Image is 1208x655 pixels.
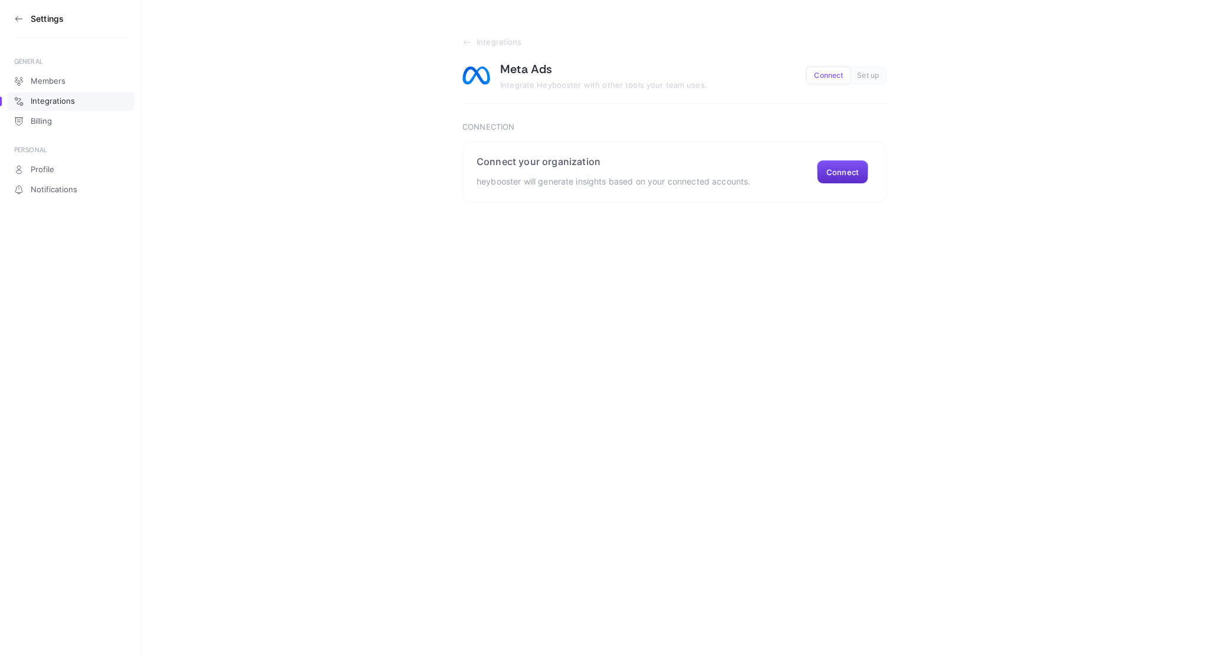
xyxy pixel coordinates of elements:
[31,14,64,24] h3: Settings
[31,77,65,86] span: Members
[850,67,886,84] button: Set up
[31,97,75,106] span: Integrations
[817,160,868,184] button: Connect
[7,72,134,91] a: Members
[14,145,127,154] div: PERSONAL
[477,38,522,47] span: Integrations
[477,175,750,189] p: heybooster will generate insights based on your connected accounts.
[500,80,707,90] span: Integrate Heybooster with other tools your team uses.
[7,92,134,111] a: Integrations
[7,160,134,179] a: Profile
[7,180,134,199] a: Notifications
[857,71,879,80] span: Set up
[31,185,77,195] span: Notifications
[807,67,850,84] button: Connect
[477,156,750,167] h2: Connect your organization
[31,117,52,126] span: Billing
[7,112,134,131] a: Billing
[14,57,127,66] div: GENERAL
[31,165,54,175] span: Profile
[462,123,887,132] h3: Connection
[462,38,887,47] a: Integrations
[500,61,553,77] h1: Meta Ads
[814,71,843,80] span: Connect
